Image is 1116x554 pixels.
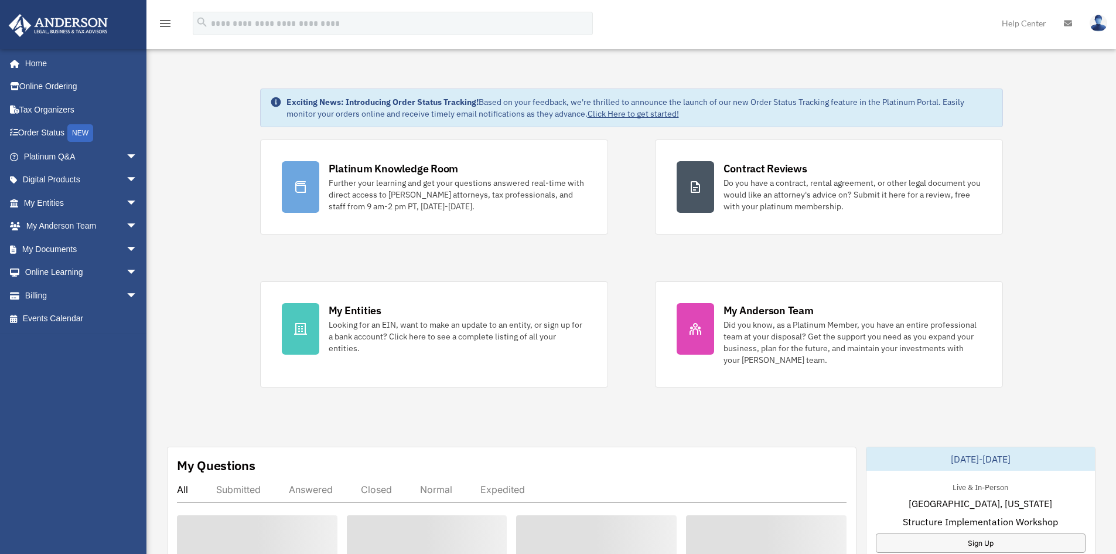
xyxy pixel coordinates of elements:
[1090,15,1107,32] img: User Pic
[216,484,261,495] div: Submitted
[943,480,1018,492] div: Live & In-Person
[723,303,814,318] div: My Anderson Team
[126,237,149,261] span: arrow_drop_down
[866,447,1095,471] div: [DATE]-[DATE]
[8,52,149,75] a: Home
[5,14,111,37] img: Anderson Advisors Platinum Portal
[158,16,172,30] i: menu
[723,161,807,176] div: Contract Reviews
[158,21,172,30] a: menu
[8,75,155,98] a: Online Ordering
[126,191,149,215] span: arrow_drop_down
[260,140,608,234] a: Platinum Knowledge Room Further your learning and get your questions answered real-time with dire...
[177,484,188,495] div: All
[8,284,155,307] a: Billingarrow_drop_down
[8,168,155,192] a: Digital Productsarrow_drop_down
[329,303,381,318] div: My Entities
[655,281,1003,388] a: My Anderson Team Did you know, as a Platinum Member, you have an entire professional team at your...
[177,457,255,474] div: My Questions
[903,515,1058,529] span: Structure Implementation Workshop
[126,145,149,169] span: arrow_drop_down
[289,484,333,495] div: Answered
[8,215,155,238] a: My Anderson Teamarrow_drop_down
[8,261,155,284] a: Online Learningarrow_drop_down
[8,145,155,168] a: Platinum Q&Aarrow_drop_down
[8,237,155,261] a: My Documentsarrow_drop_down
[361,484,392,495] div: Closed
[126,215,149,239] span: arrow_drop_down
[286,97,479,107] strong: Exciting News: Introducing Order Status Tracking!
[8,121,155,145] a: Order StatusNEW
[126,261,149,285] span: arrow_drop_down
[126,168,149,192] span: arrow_drop_down
[8,98,155,121] a: Tax Organizers
[723,177,981,212] div: Do you have a contract, rental agreement, or other legal document you would like an attorney's ad...
[909,497,1052,511] span: [GEOGRAPHIC_DATA], [US_STATE]
[655,140,1003,234] a: Contract Reviews Do you have a contract, rental agreement, or other legal document you would like...
[329,161,459,176] div: Platinum Knowledge Room
[286,96,993,120] div: Based on your feedback, we're thrilled to announce the launch of our new Order Status Tracking fe...
[588,108,679,119] a: Click Here to get started!
[876,533,1086,553] a: Sign Up
[420,484,452,495] div: Normal
[480,484,525,495] div: Expedited
[260,281,608,388] a: My Entities Looking for an EIN, want to make an update to an entity, or sign up for a bank accoun...
[196,16,209,29] i: search
[723,319,981,366] div: Did you know, as a Platinum Member, you have an entire professional team at your disposal? Get th...
[67,124,93,142] div: NEW
[8,307,155,331] a: Events Calendar
[329,319,586,354] div: Looking for an EIN, want to make an update to an entity, or sign up for a bank account? Click her...
[329,177,586,212] div: Further your learning and get your questions answered real-time with direct access to [PERSON_NAM...
[126,284,149,308] span: arrow_drop_down
[8,191,155,215] a: My Entitiesarrow_drop_down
